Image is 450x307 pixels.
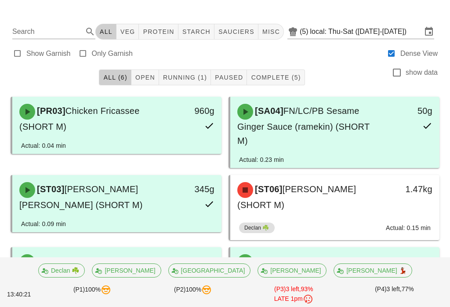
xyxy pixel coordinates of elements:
span: All (6) [103,74,127,81]
span: [PR06] [253,256,283,266]
span: [PERSON_NAME] [263,264,321,277]
span: [PR02] [35,256,65,266]
button: All (6) [99,69,131,85]
span: 3 left, [387,285,402,292]
span: [SA04] [253,106,283,116]
span: misc [262,28,280,35]
span: [ST06] [253,184,283,194]
div: LATE 1pm [245,294,342,304]
div: 1.47kg [392,182,432,196]
label: Dense View [400,49,438,58]
div: (P1) 100% [42,283,142,306]
span: protein [142,28,174,35]
button: Paused [211,69,247,85]
span: Running (1) [163,74,207,81]
div: Actual: 0.04 min [21,141,66,150]
span: [PERSON_NAME] [PERSON_NAME] (SHORT M) [19,184,143,210]
span: Declan ☘️ [244,223,269,233]
span: Paused [214,74,243,81]
span: Declan ☘️ [44,264,79,277]
span: Open [135,74,155,81]
span: FN/LC/PB Sesame Ginger Sauce (ramekin) (SHORT M) [237,106,370,146]
label: show data [406,68,438,77]
div: (P2) 100% [143,283,243,306]
div: (P4) 77% [344,283,445,306]
button: Complete (5) [247,69,305,85]
span: [PERSON_NAME] (SHORT M) [237,184,356,210]
label: Only Garnish [92,49,133,58]
span: [PERSON_NAME] 💃🏽 [339,264,406,277]
div: (P3) 93% [243,283,344,306]
div: 935g [174,254,214,268]
span: veg [120,28,135,35]
button: sauciers [214,24,258,40]
button: Running (1) [159,69,211,85]
div: Actual: 0.15 min [386,223,431,233]
span: starch [182,28,210,35]
button: All [95,24,116,40]
div: 13:40:21 [5,288,42,301]
button: starch [178,24,214,40]
span: Saffron Chicken (SHORT M) [19,256,130,282]
span: [PERSON_NAME] [98,264,155,277]
span: 3 left, [286,285,301,292]
label: Show Garnish [26,49,71,58]
div: 400g [392,254,432,268]
button: misc [258,24,284,40]
button: veg [116,24,139,40]
span: Complete (5) [250,74,301,81]
button: Open [131,69,159,85]
div: 960g [174,104,214,118]
span: Chicken Fricassee (SHORT M) [19,106,140,132]
div: Actual: 0.09 min [21,219,66,229]
div: (5) [300,27,310,36]
div: 345g [174,182,214,196]
span: All [99,28,112,35]
div: 50g [392,104,432,118]
span: Soy Ginger Tofu (SHORT M) [237,256,348,282]
span: [ST03] [35,184,65,194]
div: Actual: 0.23 min [239,155,284,164]
span: [PR03] [35,106,65,116]
span: [GEOGRAPHIC_DATA] [174,264,245,277]
button: protein [139,24,178,40]
span: sauciers [218,28,254,35]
